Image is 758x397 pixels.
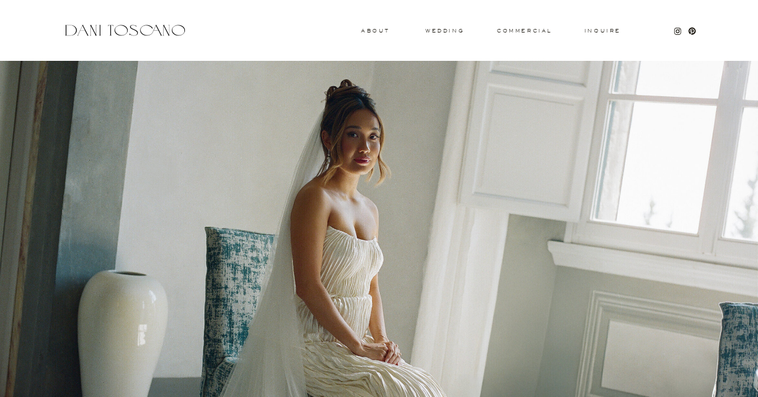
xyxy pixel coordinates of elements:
a: wedding [425,28,464,32]
a: Inquire [584,28,622,34]
a: commercial [497,28,551,33]
a: About [361,28,387,32]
